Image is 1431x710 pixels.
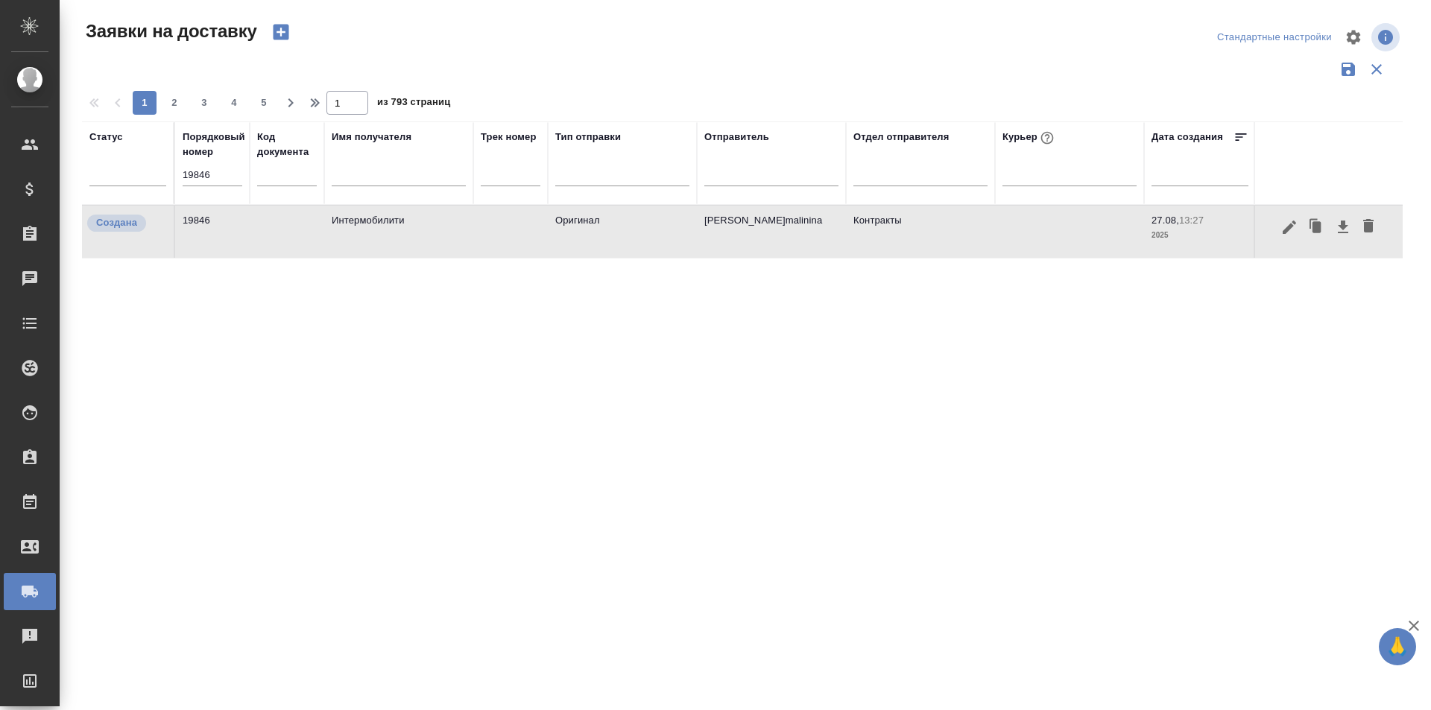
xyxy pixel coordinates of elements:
[846,206,995,258] td: Контракты
[1336,19,1371,55] span: Настроить таблицу
[183,130,245,159] div: Порядковый номер
[1002,128,1057,148] div: Курьер
[222,95,246,110] span: 4
[1371,23,1403,51] span: Посмотреть информацию
[1302,213,1330,241] button: Клонировать
[257,130,317,159] div: Код документа
[1152,228,1248,243] p: 2025
[332,130,411,145] div: Имя получателя
[481,130,537,145] div: Трек номер
[1379,628,1416,665] button: 🙏
[548,206,697,258] td: Оригинал
[704,130,769,145] div: Отправитель
[192,91,216,115] button: 3
[1362,55,1391,83] button: Сбросить фильтры
[222,91,246,115] button: 4
[263,19,299,45] button: Создать
[192,95,216,110] span: 3
[697,206,846,258] td: [PERSON_NAME]malinina
[1152,130,1223,145] div: Дата создания
[1277,213,1302,241] button: Редактировать
[96,215,137,230] p: Создана
[1037,128,1057,148] button: При выборе курьера статус заявки автоматически поменяется на «Принята»
[252,91,276,115] button: 5
[1152,215,1179,226] p: 27.08,
[1334,55,1362,83] button: Сохранить фильтры
[1213,26,1336,49] div: split button
[1356,213,1381,241] button: Удалить
[89,130,123,145] div: Статус
[82,19,257,43] span: Заявки на доставку
[252,95,276,110] span: 5
[1330,213,1356,241] button: Скачать
[86,213,166,233] div: Новая заявка, еще не передана в работу
[555,130,621,145] div: Тип отправки
[1179,215,1204,226] p: 13:27
[162,91,186,115] button: 2
[175,206,250,258] td: 19846
[324,206,473,258] td: Интермобилити
[853,130,949,145] div: Отдел отправителя
[377,93,450,115] span: из 793 страниц
[162,95,186,110] span: 2
[1385,631,1410,662] span: 🙏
